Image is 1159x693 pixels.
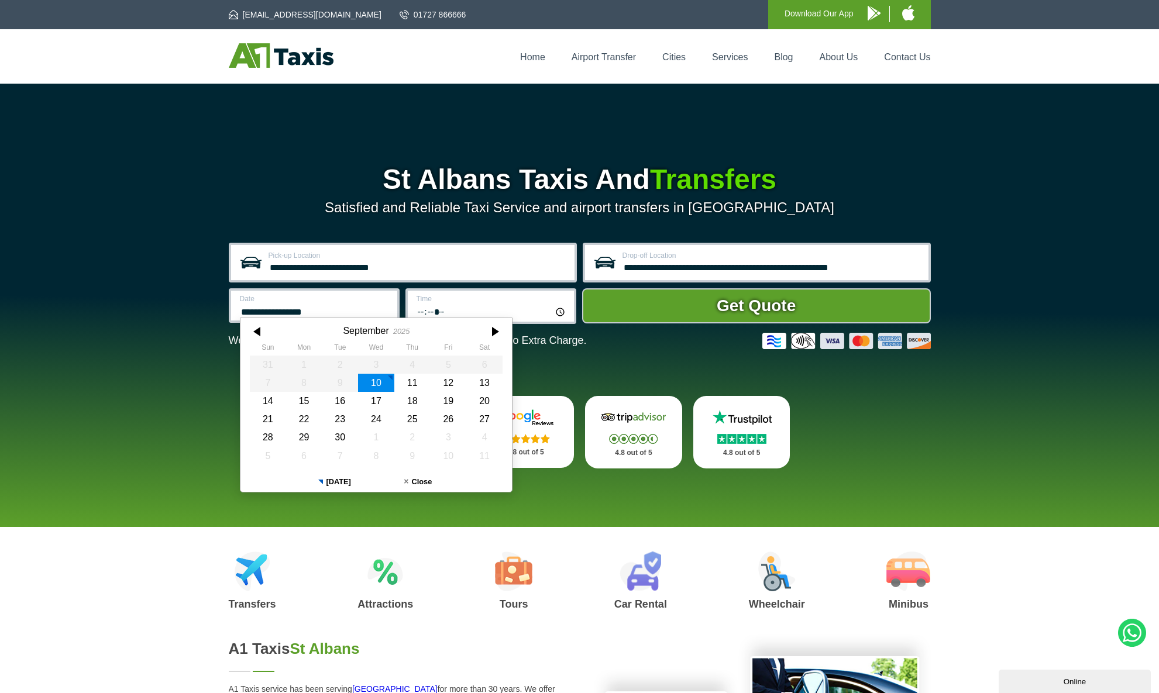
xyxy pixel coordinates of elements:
div: September [343,325,388,336]
img: Stars [501,434,550,443]
a: Home [520,52,545,62]
span: St Albans [290,640,360,657]
div: 14 September 2025 [250,392,286,410]
div: 06 October 2025 [286,447,322,465]
div: 08 September 2025 [286,374,322,392]
h1: St Albans Taxis And [229,166,931,194]
div: 25 September 2025 [394,410,430,428]
div: 21 September 2025 [250,410,286,428]
h2: A1 Taxis [229,640,566,658]
p: Satisfied and Reliable Taxi Service and airport transfers in [GEOGRAPHIC_DATA] [229,199,931,216]
p: 4.8 out of 5 [706,446,778,460]
label: Date [240,295,390,302]
span: Transfers [650,164,776,195]
button: [DATE] [293,472,376,492]
div: 11 September 2025 [394,374,430,392]
div: 29 September 2025 [286,428,322,446]
h3: Minibus [886,599,930,609]
div: 31 August 2025 [250,356,286,374]
img: Stars [609,434,658,444]
div: 02 October 2025 [394,428,430,446]
img: Tours [495,551,532,591]
div: 19 September 2025 [430,392,466,410]
div: 07 September 2025 [250,374,286,392]
span: The Car at No Extra Charge. [452,335,586,346]
div: 18 September 2025 [394,392,430,410]
th: Wednesday [358,343,394,355]
p: Download Our App [785,6,854,21]
label: Drop-off Location [623,252,921,259]
div: 10 September 2025 [358,374,394,392]
div: 24 September 2025 [358,410,394,428]
img: Stars [717,434,766,444]
a: Airport Transfer [572,52,636,62]
a: Contact Us [884,52,930,62]
div: 26 September 2025 [430,410,466,428]
img: Minibus [886,551,930,591]
img: Airport Transfers [235,551,270,591]
p: We Now Accept Card & Contactless Payment In [229,335,587,347]
img: A1 Taxis iPhone App [902,5,914,20]
div: 11 October 2025 [466,447,503,465]
h3: Attractions [357,599,413,609]
div: 04 October 2025 [466,428,503,446]
img: Car Rental [620,551,661,591]
th: Thursday [394,343,430,355]
th: Saturday [466,343,503,355]
div: 05 September 2025 [430,356,466,374]
th: Friday [430,343,466,355]
a: 01727 866666 [400,9,466,20]
div: 05 October 2025 [250,447,286,465]
div: 09 October 2025 [394,447,430,465]
th: Monday [286,343,322,355]
div: 28 September 2025 [250,428,286,446]
a: [EMAIL_ADDRESS][DOMAIN_NAME] [229,9,381,20]
div: 13 September 2025 [466,374,503,392]
h3: Transfers [229,599,276,609]
div: 22 September 2025 [286,410,322,428]
img: Trustpilot [707,409,777,426]
img: A1 Taxis Android App [868,6,881,20]
label: Pick-up Location [269,252,568,259]
div: 2025 [393,327,409,336]
iframe: chat widget [999,667,1153,693]
th: Tuesday [322,343,358,355]
div: 16 September 2025 [322,392,358,410]
a: Trustpilot Stars 4.8 out of 5 [693,396,790,468]
div: 27 September 2025 [466,410,503,428]
div: 30 September 2025 [322,428,358,446]
div: 03 October 2025 [430,428,466,446]
h3: Wheelchair [749,599,805,609]
a: Blog [774,52,793,62]
p: 4.8 out of 5 [490,445,561,460]
div: 04 September 2025 [394,356,430,374]
img: Credit And Debit Cards [762,333,931,349]
div: 20 September 2025 [466,392,503,410]
button: Get Quote [582,288,931,323]
div: 12 September 2025 [430,374,466,392]
img: Attractions [367,551,403,591]
div: 17 September 2025 [358,392,394,410]
div: 23 September 2025 [322,410,358,428]
a: Cities [662,52,686,62]
a: Google Stars 4.8 out of 5 [477,396,574,468]
a: Services [712,52,748,62]
div: 07 October 2025 [322,447,358,465]
div: 15 September 2025 [286,392,322,410]
div: 09 September 2025 [322,374,358,392]
a: About Us [820,52,858,62]
div: 01 September 2025 [286,356,322,374]
label: Time [417,295,567,302]
img: Google [490,409,560,426]
img: Tripadvisor [599,409,669,426]
div: 10 October 2025 [430,447,466,465]
div: 06 September 2025 [466,356,503,374]
h3: Tours [495,599,532,609]
img: A1 Taxis St Albans LTD [229,43,333,68]
div: 01 October 2025 [358,428,394,446]
th: Sunday [250,343,286,355]
p: 4.8 out of 5 [598,446,669,460]
div: 02 September 2025 [322,356,358,374]
div: 08 October 2025 [358,447,394,465]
